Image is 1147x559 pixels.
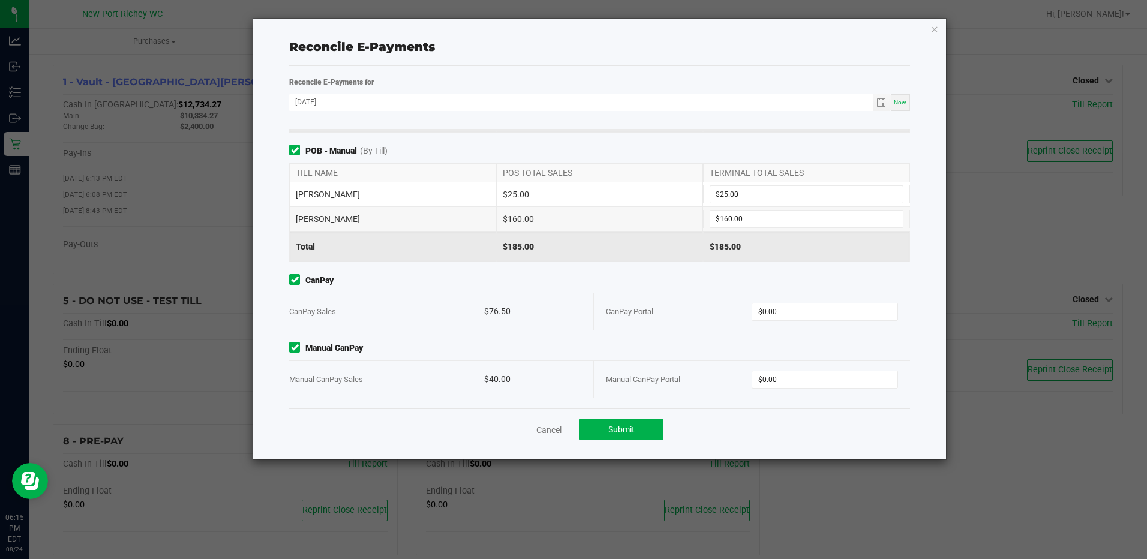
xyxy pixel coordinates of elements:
div: $185.00 [703,232,910,262]
div: Total [289,232,496,262]
div: TERMINAL TOTAL SALES [703,164,910,182]
div: $160.00 [496,207,703,231]
strong: POB - Manual [305,145,357,157]
span: Manual CanPay Portal [606,375,680,384]
div: $185.00 [496,232,703,262]
form-toggle: Include in reconciliation [289,342,305,354]
span: Toggle calendar [873,94,891,111]
div: [PERSON_NAME] [289,207,496,231]
strong: CanPay [305,274,334,287]
input: Date [289,94,873,109]
span: Now [894,99,906,106]
div: POS TOTAL SALES [496,164,703,182]
a: Cancel [536,424,562,436]
div: $25.00 [496,182,703,206]
span: (By Till) [360,145,388,157]
strong: Reconcile E-Payments for [289,78,374,86]
strong: Manual CanPay [305,342,363,354]
div: $76.50 [484,293,581,330]
button: Submit [579,419,663,440]
div: Reconcile E-Payments [289,38,909,56]
span: CanPay Portal [606,307,653,316]
span: Submit [608,425,635,434]
form-toggle: Include in reconciliation [289,274,305,287]
span: Manual CanPay Sales [289,375,363,384]
div: $40.00 [484,361,581,398]
div: TILL NAME [289,164,496,182]
iframe: Resource center [12,463,48,499]
form-toggle: Include in reconciliation [289,145,305,157]
span: CanPay Sales [289,307,336,316]
div: [PERSON_NAME] [289,182,496,206]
